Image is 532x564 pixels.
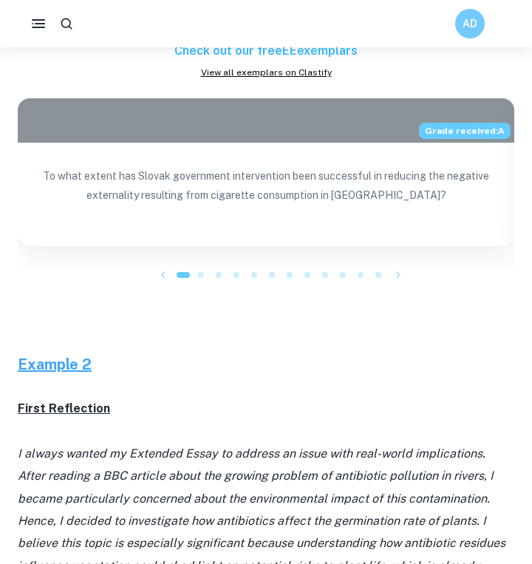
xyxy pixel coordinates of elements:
u: Example 2 [18,356,92,373]
p: To what extent has Slovak government intervention been successful in reducing the negative extern... [30,166,502,231]
a: View all exemplars on Clastify [18,66,514,79]
h6: Check out our free EE exemplars [18,42,514,60]
button: AD [455,9,485,38]
h6: AD [462,16,479,32]
u: First Reflection [18,401,110,415]
a: Blog exemplar: To what extent has Slovak government intGrade received:ATo what extent has Slovak ... [18,98,514,246]
span: Grade received: A [419,123,511,139]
